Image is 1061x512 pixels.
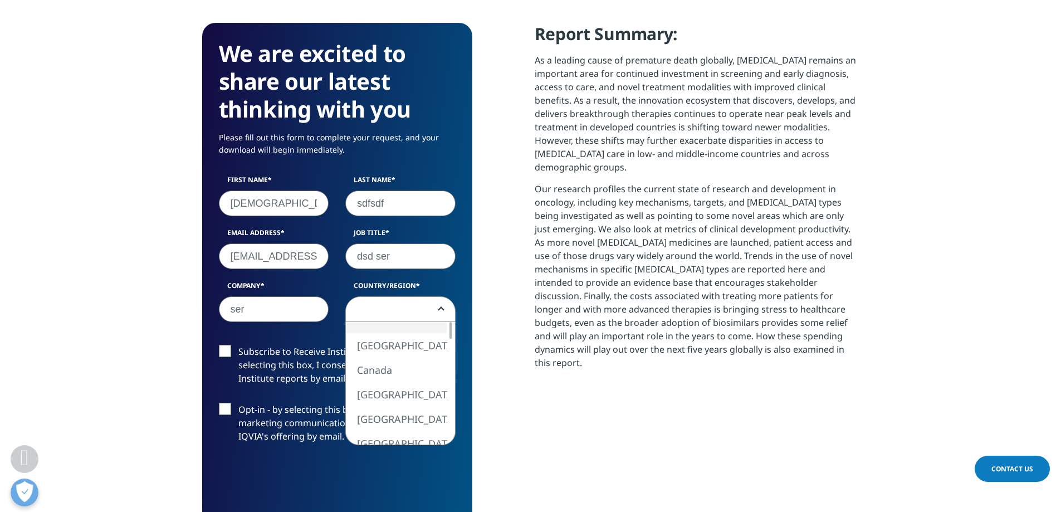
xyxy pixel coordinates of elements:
p: Our research profiles the current state of research and development in oncology, including key me... [535,182,859,378]
label: Email Address [219,228,329,243]
label: Opt-in - by selecting this box, I consent to receiving marketing communications and information a... [219,403,456,449]
label: Job Title [345,228,456,243]
label: Country/Region [345,281,456,296]
li: Canada [346,358,447,382]
p: Please fill out this form to complete your request, and your download will begin immediately. [219,131,456,164]
button: Ouvrir le centre de préférences [11,479,38,506]
p: As a leading cause of premature death globally, [MEDICAL_DATA] remains an important area for cont... [535,53,859,182]
iframe: reCAPTCHA [219,461,388,504]
label: First Name [219,175,329,191]
h3: We are excited to share our latest thinking with you [219,40,456,123]
li: [GEOGRAPHIC_DATA] [346,382,447,407]
h4: Report Summary: [535,23,859,53]
label: Company [219,281,329,296]
label: Last Name [345,175,456,191]
li: [GEOGRAPHIC_DATA] [346,333,447,358]
a: Contact Us [975,456,1050,482]
li: [GEOGRAPHIC_DATA] [346,431,447,456]
span: Contact Us [991,464,1033,474]
label: Subscribe to Receive Institute Reports - by selecting this box, I consent to receiving IQVIA Inst... [219,345,456,391]
li: [GEOGRAPHIC_DATA] [346,407,447,431]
